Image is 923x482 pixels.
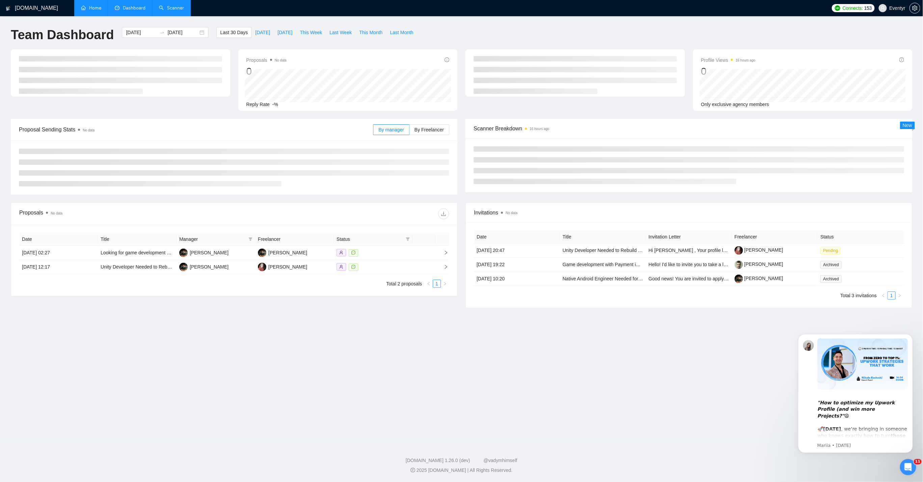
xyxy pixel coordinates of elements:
th: Date [474,230,560,244]
span: Scanner Breakdown [474,124,904,133]
span: New [903,123,912,128]
span: No data [506,211,518,215]
a: [PERSON_NAME] [735,276,783,281]
li: Total 3 invitations [841,291,877,300]
li: Next Page [441,280,449,288]
span: dashboard [115,5,120,10]
span: No data [51,211,62,215]
span: Archived [820,261,842,269]
span: copyright [411,468,415,473]
li: Total 2 proposals [386,280,422,288]
img: DS [179,249,188,257]
span: message [351,265,355,269]
div: Proposals [19,208,234,219]
span: Status [337,235,403,243]
img: logo [6,3,10,14]
span: filter [406,237,410,241]
button: Last 30 Days [216,27,252,38]
li: Next Page [896,291,904,300]
button: This Week [296,27,326,38]
button: Last Month [386,27,417,38]
span: right [898,294,902,298]
a: DS[PERSON_NAME] [258,250,307,255]
button: download [438,208,449,219]
time: 16 hours ago [736,58,755,62]
button: [DATE] [274,27,296,38]
th: Freelancer [732,230,818,244]
span: Manager [179,235,246,243]
div: 0 [246,65,287,78]
span: message [351,251,355,255]
td: Unity Developer Needed to Rebuild Metaverse Experience [98,260,177,274]
span: right [438,264,448,269]
a: @vadymhimself [483,458,517,463]
button: This Month [355,27,386,38]
div: [PERSON_NAME] [268,263,307,271]
span: Archived [820,275,842,283]
a: searchScanner [159,5,184,11]
span: By Freelancer [415,127,444,132]
span: [DATE] [278,29,292,36]
li: Previous Page [425,280,433,288]
input: Start date [126,29,157,36]
div: 0 [701,65,756,78]
a: IK[PERSON_NAME] [258,264,307,269]
span: Last Month [390,29,413,36]
span: user-add [339,265,343,269]
input: End date [167,29,198,36]
span: Dashboard [123,5,146,11]
div: 2025 [DOMAIN_NAME] | All Rights Reserved. [5,467,918,474]
a: [PERSON_NAME] [735,261,783,267]
td: Looking for game development studio with experience in Unity [98,246,177,260]
span: filter [404,234,411,244]
span: No data [275,58,287,62]
td: Native Android Engineer Needed for Real-Time 3D Parallax App (Camera + Sensor + OpenGL) [560,272,646,286]
a: DS[PERSON_NAME] [179,264,229,269]
button: right [441,280,449,288]
a: Unity Developer Needed to Rebuild Metaverse Experience [101,264,223,270]
span: Proposals [246,56,287,64]
a: Unity Developer Needed to Rebuild Metaverse Experience [563,248,685,253]
a: Pending [820,248,843,253]
td: [DATE] 12:17 [19,260,98,274]
span: left [881,294,886,298]
a: 1 [888,292,895,299]
h1: Team Dashboard [11,27,114,43]
button: right [896,291,904,300]
td: Game development with Payment integration [560,258,646,272]
span: Last Week [329,29,352,36]
div: [PERSON_NAME] [190,249,229,256]
td: [DATE] 19:22 [474,258,560,272]
span: filter [248,237,253,241]
span: to [159,30,165,35]
span: This Week [300,29,322,36]
img: DS [179,263,188,271]
a: DS[PERSON_NAME] [179,250,229,255]
img: IK [258,263,266,271]
time: 16 hours ago [530,127,549,131]
span: No data [83,128,95,132]
a: Archived [820,276,844,281]
span: download [439,211,449,217]
iframe: Intercom live chat [900,459,916,475]
span: By manager [378,127,404,132]
a: setting [909,5,920,11]
td: [DATE] 02:27 [19,246,98,260]
img: c1HdTrf6bLn8uT4OKGbp0wR2m9tHO3pxvO13aj92CwaEB6rWvUTdy71GRUx2BjRzHN [735,246,743,255]
th: Title [98,233,177,246]
button: setting [909,3,920,14]
span: user [880,6,885,10]
img: c1nX9mh99Flvc3kQXF1ZfMbUg9fPnAjkynamg11OkARYdPy07xUiXTkwU4u8UjtWNR [735,260,743,269]
li: Previous Page [879,291,888,300]
button: left [879,291,888,300]
span: info-circle [899,57,904,62]
div: [PERSON_NAME] [190,263,229,271]
span: 153 [864,4,872,12]
th: Invitation Letter [646,230,732,244]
